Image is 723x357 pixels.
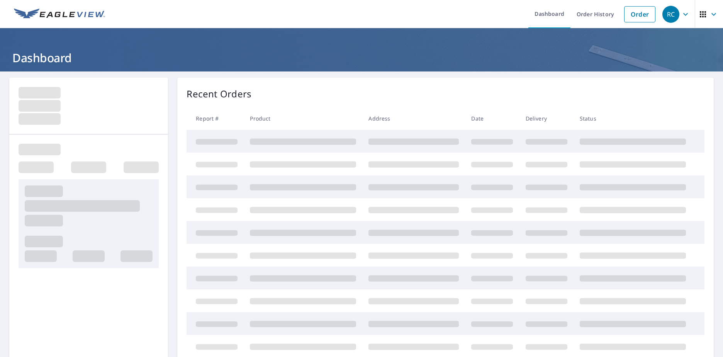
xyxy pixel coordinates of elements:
th: Address [362,107,465,130]
p: Recent Orders [187,87,251,101]
a: Order [624,6,655,22]
th: Delivery [519,107,574,130]
th: Product [244,107,362,130]
div: RC [662,6,679,23]
th: Date [465,107,519,130]
h1: Dashboard [9,50,714,66]
th: Status [574,107,692,130]
th: Report # [187,107,244,130]
img: EV Logo [14,8,105,20]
